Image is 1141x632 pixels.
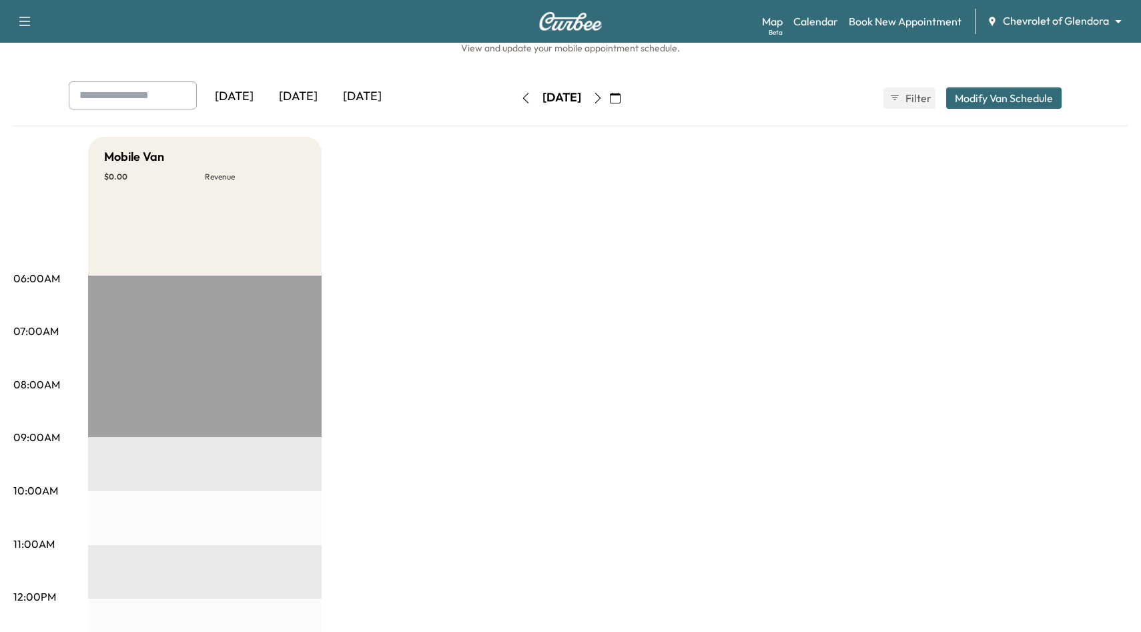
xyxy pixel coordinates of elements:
span: Filter [905,90,929,106]
a: Calendar [793,13,838,29]
p: 12:00PM [13,589,56,605]
p: 08:00AM [13,376,60,392]
div: Beta [769,27,783,37]
h6: View and update your mobile appointment schedule. [13,41,1128,55]
p: 11:00AM [13,536,55,552]
div: [DATE] [202,81,266,112]
button: Filter [883,87,935,109]
p: 10:00AM [13,483,58,499]
p: $ 0.00 [104,172,205,182]
p: 06:00AM [13,270,60,286]
p: 09:00AM [13,429,60,445]
div: [DATE] [330,81,394,112]
p: 07:00AM [13,323,59,339]
p: Revenue [205,172,306,182]
button: Modify Van Schedule [946,87,1062,109]
a: MapBeta [762,13,783,29]
span: Chevrolet of Glendora [1003,13,1109,29]
h5: Mobile Van [104,147,164,166]
div: [DATE] [266,81,330,112]
a: Book New Appointment [849,13,962,29]
div: [DATE] [542,89,581,106]
img: Curbee Logo [538,12,603,31]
